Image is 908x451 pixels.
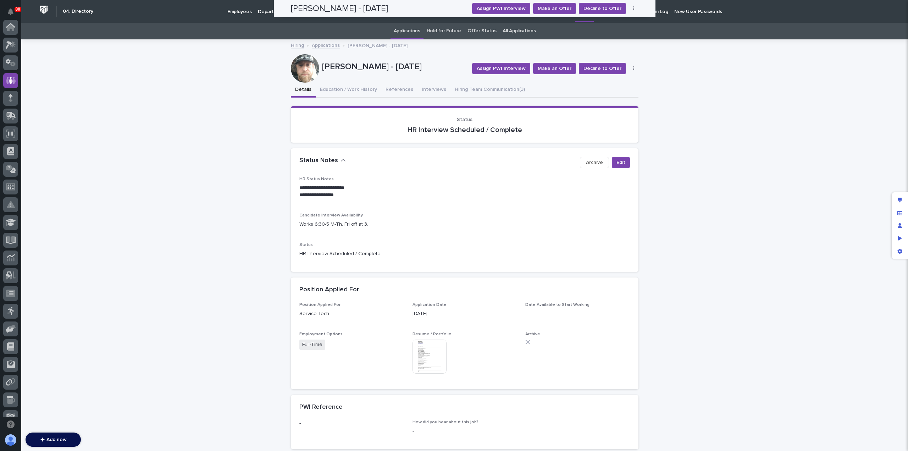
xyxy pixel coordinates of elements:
p: [PERSON_NAME] - [DATE] [322,62,466,72]
span: Employment Options [299,332,343,336]
h2: Position Applied For [299,286,359,294]
a: Applications [394,23,420,39]
span: Decline to Offer [583,65,621,72]
p: HR Interview Scheduled / Complete [299,126,630,134]
button: Decline to Offer [579,63,626,74]
span: Application Date [413,303,447,307]
img: Workspace Logo [37,3,50,16]
button: Edit [612,157,630,168]
button: Interviews [417,83,450,98]
span: HR Status Notes [299,177,334,181]
p: Works 6:30-5 M-Th. Fri off at 3. [299,221,630,228]
span: Status [457,117,472,122]
button: Notifications [3,4,18,19]
span: Candidate Interview Availability [299,213,363,218]
button: Make an Offer [533,63,576,74]
p: - [525,310,630,318]
button: Open support chat [3,417,18,432]
a: Offer Status [467,23,496,39]
p: [PERSON_NAME] - [DATE] [348,41,408,49]
a: All Applications [503,23,536,39]
button: Add new [26,433,81,447]
button: users-avatar [3,433,18,447]
span: Date Available to Start Working [525,303,589,307]
span: Position Applied For [299,303,340,307]
h2: PWI Reference [299,403,343,411]
div: Edit layout [893,194,906,207]
a: Applications [312,41,340,49]
p: Service Tech [299,310,404,318]
div: App settings [893,245,906,258]
button: References [381,83,417,98]
div: Manage fields and data [893,207,906,219]
button: Archive [580,157,609,168]
span: Archive [525,332,540,336]
span: Assign PWI Interview [477,65,526,72]
button: Details [291,83,316,98]
span: Make an Offer [538,65,571,72]
button: Status Notes [299,157,346,165]
p: 80 [16,7,20,12]
a: Hiring [291,41,304,49]
a: Hold for Future [427,23,461,39]
span: Archive [586,159,603,166]
span: Resume / Portfolio [413,332,452,336]
div: Notifications80 [9,9,18,20]
p: [DATE] [413,310,517,318]
p: - [299,420,404,427]
button: Hiring Team Communication (3) [450,83,529,98]
h2: Status Notes [299,157,338,165]
h2: 04. Directory [63,9,93,15]
span: Edit [616,159,625,166]
span: Full-Time [299,340,325,350]
p: HR Interview Scheduled / Complete [299,250,630,258]
div: Manage users [893,219,906,232]
span: How did you hear about this job? [413,420,478,424]
div: Preview as [893,232,906,245]
span: Status [299,243,313,247]
button: Assign PWI Interview [472,63,530,74]
p: - [413,428,517,435]
button: Education / Work History [316,83,381,98]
